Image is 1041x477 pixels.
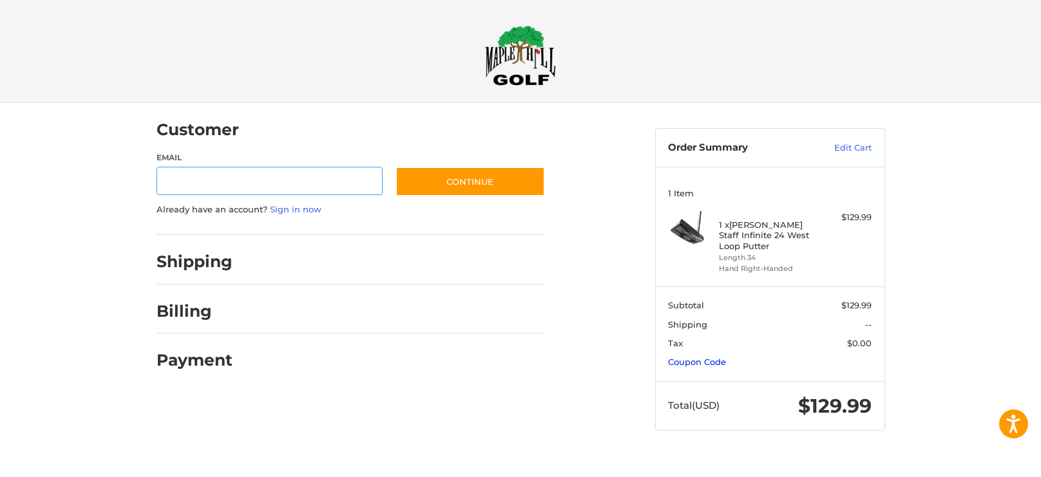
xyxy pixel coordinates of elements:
[668,188,872,198] h3: 1 Item
[807,142,872,154] a: Edit Cart
[719,220,817,251] h4: 1 x [PERSON_NAME] Staff Infinite 24 West Loop Putter
[719,252,817,263] li: Length 34
[668,399,720,411] span: Total (USD)
[668,357,726,367] a: Coupon Code
[865,319,872,330] span: --
[821,211,872,224] div: $129.99
[157,350,233,370] h2: Payment
[270,204,321,214] a: Sign in now
[668,300,704,310] span: Subtotal
[157,120,239,140] h2: Customer
[668,142,807,154] h3: Order Summary
[847,338,872,348] span: $0.00
[841,300,872,310] span: $129.99
[798,394,872,418] span: $129.99
[157,301,232,321] h2: Billing
[157,152,383,164] label: Email
[668,338,683,348] span: Tax
[668,319,707,330] span: Shipping
[157,203,545,216] p: Already have an account?
[485,25,556,86] img: Maple Hill Golf
[719,263,817,274] li: Hand Right-Handed
[935,442,1041,477] iframe: Google Customer Reviews
[157,252,233,272] h2: Shipping
[396,167,545,196] button: Continue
